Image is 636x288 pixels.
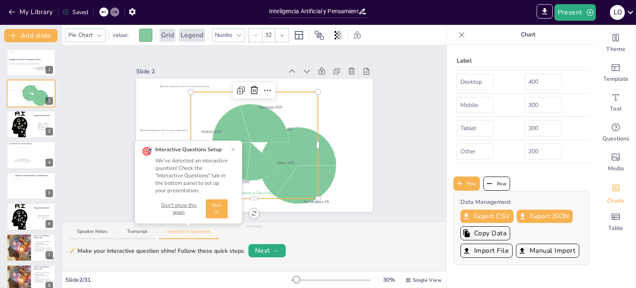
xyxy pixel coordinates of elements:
div: 30 % [379,276,399,284]
div: Pie Chart [67,29,94,41]
button: Speaker Notes [69,228,116,240]
div: 5 [46,189,53,197]
button: Present [554,4,596,21]
span: La IA ¿Aliada o amenaza al Sistema Modular de la UAM-Xochimilco? [10,63,39,65]
div: Add ready made slides [596,58,636,88]
span: [GEOGRAPHIC_DATA] [37,69,46,70]
span: Tablet [255,190,267,196]
text: Aprobados : 35 [304,199,329,204]
div: Get real-time input from your audience [596,118,636,148]
span: Objeto de Transformación y problema eje [15,174,48,177]
p: Facilita el aprendizaje personalizado. [35,278,53,280]
text: Desktop : 400 [259,104,282,110]
div: Slide 2 [136,67,283,76]
span: Other [34,103,36,104]
span: Table [608,224,623,232]
th: Label [453,51,521,70]
div: https://images.pexels.com/photos/8849295/pexels-photo-8849295.jpegPregunta detonante¿Cómo ayuda e... [7,203,55,230]
input: Q2 [457,97,494,113]
span: Questions [602,135,629,143]
button: Transcript [119,228,156,240]
h4: Data Management [460,198,582,206]
strong: Inteligencia Artificial y Pensamiento Crítico [9,59,41,61]
div: Nunito [213,29,234,41]
div: https://images.pexels.com/photos/8849295/pexels-photo-8849295.jpegPregunta detonante¿Estamos usan... [7,111,55,138]
div: Entendiendo el Sistema Modulareec932cc-a6/5c6d3e03-b17a-4fd8-8c7f-a0c6ea926699.pnga9dc1f72-c3/7f4... [7,141,55,169]
span: Departamento de Sistemas Biológicos [33,68,50,69]
div: 1 [46,66,53,74]
div: 6 [46,220,53,228]
button: My Library [6,5,56,19]
p: La integración de la IA es esencial en la educación moderna. [35,249,53,252]
button: × [231,146,235,152]
p: ¿Cómo ayuda el Sistema Modular al pensamiento crítico? [36,215,50,220]
input: Q3 [457,120,494,136]
span: Desktop [24,103,27,104]
div: Objeto de Transformación y problema eje79abf855-67/c43a0273-1f89-45f5-9337-fed1754e19f8.pngd6dec7... [7,172,55,200]
div: Saved [63,8,88,17]
text: Other : 200 [277,160,294,165]
span: Other [270,190,280,196]
div: Layout [292,29,306,42]
div: Slide 2 / 31 [65,276,291,284]
button: Row [453,177,480,191]
text: Mobile : 300 [20,90,24,91]
span: Theme [606,45,625,53]
span: Entendiendo el Sistema Modular [9,143,32,145]
input: Q4 [457,143,494,160]
input: Enter value [525,120,562,136]
span: Trabajo colaborativo y multidisciplinario [14,161,31,162]
button: Row [483,177,510,191]
span: Single View [413,276,441,284]
p: ¿Qué es la Inteligencia Artificial (IA)? [34,266,53,270]
button: Import File [460,244,513,258]
div: 4 [46,159,53,167]
input: Q1 [457,74,494,90]
span: Export to PowerPoint [537,4,553,21]
button: L O [610,4,625,21]
div: Change the overall theme [596,28,636,58]
p: ¿Qué es la Inteligencia Artificial (IA)? [34,235,53,239]
div: Interactive Questions Setup [155,146,228,153]
span: Template [603,75,629,83]
div: Add text boxes [596,88,636,118]
p: ¿Estamos usando la inteligencia artificial para pensar mejor… o para dejar de pensar por nosotros... [36,122,50,130]
button: Export JSON [517,210,573,223]
p: Chart [468,25,588,45]
button: Interactive Questions [159,228,219,240]
input: Enter value [525,97,562,113]
button: Manual Import [516,244,579,258]
text: Mobile : 300 [201,129,221,134]
div: 🪄 Make your interactive question shine! Follow these quick steps. [69,247,245,255]
div: Legend [179,29,205,42]
p: Facilita el aprendizaje personalizado. [35,247,53,249]
div: 2 [46,97,53,105]
button: Got it [206,199,228,218]
button: Next → [248,244,286,257]
span: Mobile [240,190,252,196]
text: Other : 200 [36,97,40,98]
span: Visión constructivista del conocimiento [14,160,31,161]
input: Insert title [269,5,358,17]
span: Trabajo multidisciplinario [17,159,28,160]
div: 🎯 [142,146,152,157]
button: Add slide [4,29,58,42]
button: Export CSV [460,210,513,223]
span: Dra. [PERSON_NAME] [37,67,46,68]
span: Mobile [28,103,31,104]
div: 46156dc7-a5/83576022-2428-4277-a314-ea6b1fe01e9d.png4de3d010-4d/038ffe41-7598-4e1c-bb44-fc41ab5c4... [7,80,55,107]
div: L O [610,5,625,20]
div: 3 [46,128,53,136]
div: We've detected an interactive question! Check the "Interactive Questions" tab in the bottom panel... [155,157,228,195]
text: Tablet : 300 [26,100,30,102]
div: 7 [46,251,53,259]
div: 7 [7,234,55,261]
text: Tablet : 300 [230,179,250,184]
input: Enter value [525,74,562,90]
input: Enter value [525,143,562,160]
div: Inteligencia Artificial y Pensamiento CríticoLa IA ¿Aliada o amenaza al Sistema Modular de la UAM... [7,49,55,76]
button: Copy Data [460,226,510,240]
span: Tablet [31,103,34,104]
div: Add images, graphics, shapes or video [596,148,636,177]
span: value : [113,31,137,39]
